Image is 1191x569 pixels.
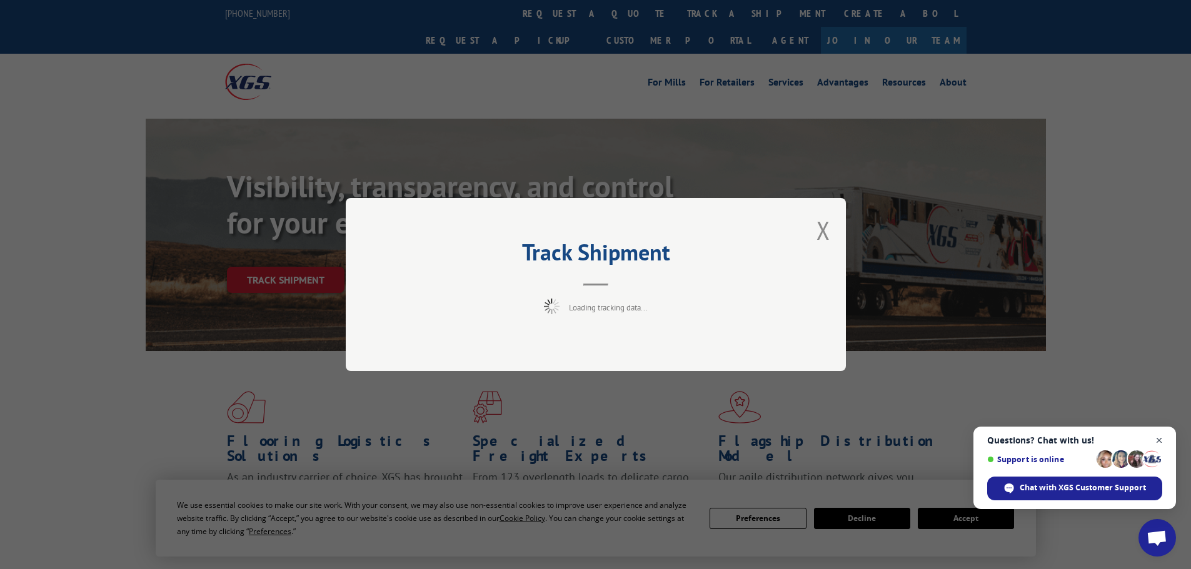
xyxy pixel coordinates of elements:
h2: Track Shipment [408,244,783,267]
span: Questions? Chat with us! [987,435,1162,445]
span: Close chat [1152,433,1167,448]
span: Loading tracking data... [569,302,648,313]
div: Open chat [1138,519,1176,557]
span: Support is online [987,455,1092,464]
img: xgs-loading [544,299,560,314]
div: Chat with XGS Customer Support [987,477,1162,500]
button: Close modal [817,214,830,247]
span: Chat with XGS Customer Support [1020,482,1146,493]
